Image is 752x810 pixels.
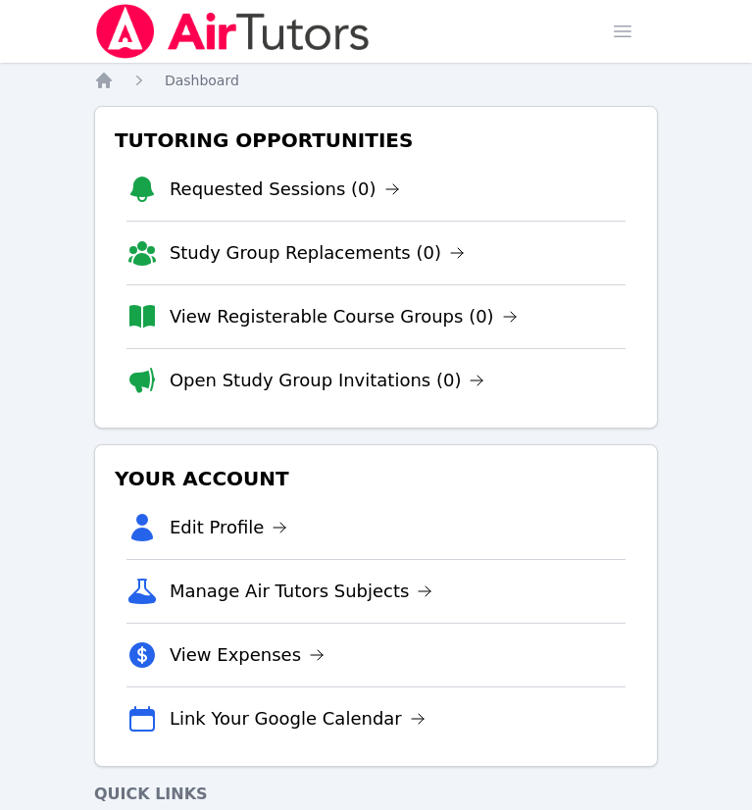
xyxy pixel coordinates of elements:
span: Dashboard [165,73,239,88]
h3: Tutoring Opportunities [111,123,641,158]
a: View Expenses [170,641,325,669]
img: Air Tutors [94,4,372,59]
h3: Your Account [111,461,641,496]
nav: Breadcrumb [94,71,658,90]
a: Open Study Group Invitations (0) [170,367,485,394]
h4: Quick Links [94,783,658,806]
a: Edit Profile [170,514,288,541]
a: Study Group Replacements (0) [170,239,465,267]
a: View Registerable Course Groups (0) [170,303,518,330]
a: Manage Air Tutors Subjects [170,578,433,605]
a: Dashboard [165,71,239,90]
a: Link Your Google Calendar [170,705,426,733]
a: Requested Sessions (0) [170,176,400,203]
